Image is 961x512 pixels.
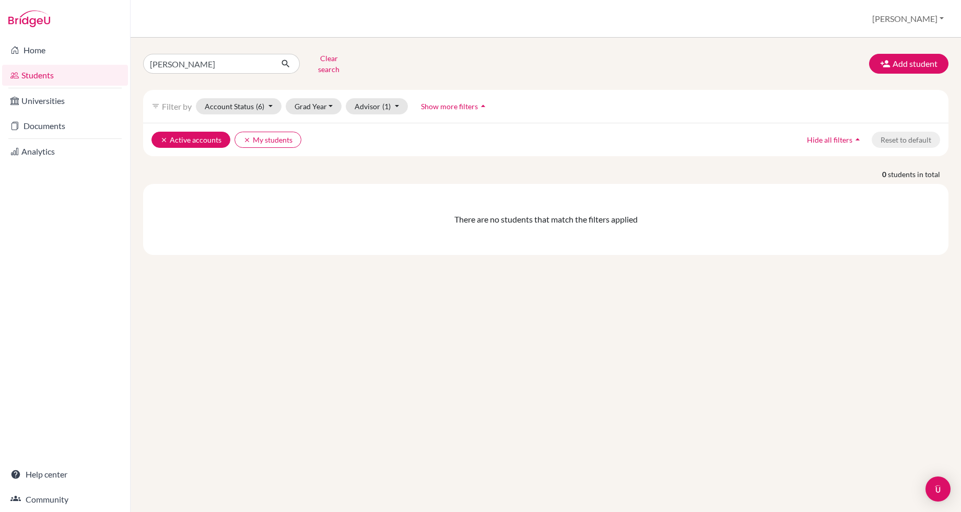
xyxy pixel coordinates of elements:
strong: 0 [882,169,888,180]
a: Help center [2,464,128,485]
span: students in total [888,169,948,180]
button: Grad Year [286,98,342,114]
span: (1) [382,102,391,111]
a: Documents [2,115,128,136]
button: Clear search [300,50,358,77]
i: clear [160,136,168,144]
span: (6) [256,102,264,111]
input: Find student by name... [143,54,273,74]
button: Account Status(6) [196,98,282,114]
i: arrow_drop_up [852,134,863,145]
img: Bridge-U [8,10,50,27]
span: Hide all filters [807,135,852,144]
a: Community [2,489,128,510]
a: Analytics [2,141,128,162]
a: Universities [2,90,128,111]
button: clearActive accounts [151,132,230,148]
i: filter_list [151,102,160,110]
button: [PERSON_NAME] [868,9,948,29]
div: There are no students that match the filters applied [151,213,940,226]
button: Reset to default [872,132,940,148]
span: Show more filters [421,102,478,111]
span: Filter by [162,101,192,111]
i: arrow_drop_up [478,101,488,111]
a: Students [2,65,128,86]
a: Home [2,40,128,61]
div: Open Intercom Messenger [925,476,951,502]
button: Advisor(1) [346,98,408,114]
button: Hide all filtersarrow_drop_up [798,132,872,148]
button: clearMy students [235,132,301,148]
button: Show more filtersarrow_drop_up [412,98,497,114]
i: clear [243,136,251,144]
button: Add student [869,54,948,74]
